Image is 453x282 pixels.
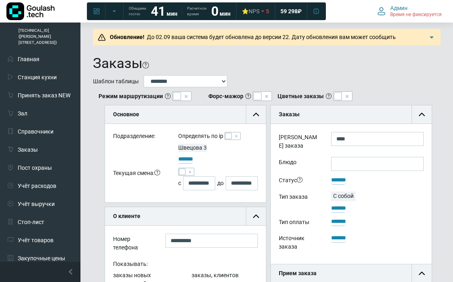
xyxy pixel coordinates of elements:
[107,234,159,255] div: Номер телефона
[178,176,257,190] div: с до
[93,77,139,86] label: Шаблон таблицы
[419,111,425,117] img: collapse
[107,259,264,271] div: Показывать:
[208,92,243,101] b: Форс-мажор
[419,270,425,276] img: collapse
[242,8,259,15] div: ⭐
[273,175,325,187] div: Статус
[298,8,302,15] span: ₽
[273,132,325,153] label: [PERSON_NAME] заказа
[279,111,300,117] b: Заказы
[167,10,177,17] span: мин
[273,157,325,171] label: Блюдо
[113,111,139,117] b: Основное
[129,6,146,17] span: Обещаем гостю
[278,92,324,101] b: Цветные заказы
[110,34,144,40] b: Обновление!
[390,12,442,18] span: Время не фиксируется
[178,144,207,151] span: Швецова 3
[98,33,106,41] img: Предупреждение
[107,132,172,144] div: Подразделение:
[220,10,231,17] span: мин
[273,191,325,213] div: Тип заказа
[390,4,408,12] span: Админ
[237,4,274,19] a: ⭐NPS 5
[266,8,269,15] span: 5
[331,193,356,199] span: С собой
[124,4,235,19] a: Обещаем гостю 41 мин Расчетное время 0 мин
[99,92,163,101] b: Режим маршрутизации
[428,33,436,41] img: Подробнее
[113,213,140,219] b: О клиенте
[279,270,317,276] b: Прием заказа
[373,3,447,20] button: Админ Время не фиксируется
[253,111,259,117] img: collapse
[107,168,172,190] div: Текущая смена:
[6,2,55,20] img: Логотип компании Goulash.tech
[276,4,307,19] a: 59 298 ₽
[249,8,259,14] span: NPS
[151,4,165,19] strong: 41
[178,132,223,140] label: Определять по ip
[93,55,142,72] h1: Заказы
[211,4,218,19] strong: 0
[280,8,298,15] span: 59 298
[107,34,396,49] span: До 02.09 ваша система будет обновлена до версии 22. Дату обновления вам может сообщить поддержка....
[253,213,259,219] img: collapse
[273,216,325,229] div: Тип оплаты
[273,233,325,254] div: Источник заказа
[187,6,206,17] span: Расчетное время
